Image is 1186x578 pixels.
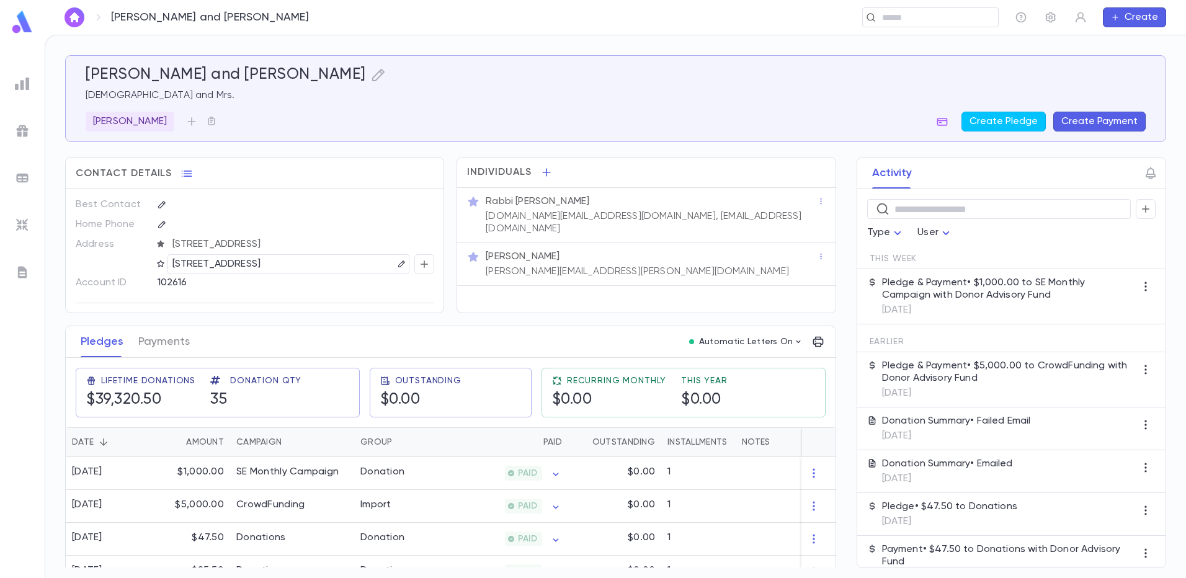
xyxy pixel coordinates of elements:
[149,490,230,523] div: $5,000.00
[236,427,282,457] div: Campaign
[149,457,230,490] div: $1,000.00
[513,534,542,544] span: PAID
[882,458,1013,470] p: Donation Summary • Emailed
[72,564,102,577] div: [DATE]
[149,523,230,556] div: $47.50
[872,158,912,189] button: Activity
[10,10,35,34] img: logo
[870,254,917,264] span: This Week
[917,221,953,245] div: User
[513,468,542,478] span: PAID
[360,427,392,457] div: Group
[210,391,227,409] h5: 35
[867,221,906,245] div: Type
[1053,112,1146,131] button: Create Payment
[567,376,666,386] span: Recurring Monthly
[628,499,655,511] p: $0.00
[684,333,808,350] button: Automatic Letters On
[81,326,123,357] button: Pledges
[86,66,366,84] h5: [PERSON_NAME] and [PERSON_NAME]
[699,337,793,347] p: Automatic Letters On
[870,337,904,347] span: Earlier
[380,391,421,409] h5: $0.00
[138,326,190,357] button: Payments
[661,490,736,523] div: 1
[72,427,94,457] div: Date
[447,427,568,457] div: Paid
[66,427,149,457] div: Date
[111,11,310,24] p: [PERSON_NAME] and [PERSON_NAME]
[628,531,655,544] p: $0.00
[76,273,147,293] p: Account ID
[681,376,728,386] span: This Year
[882,360,1136,385] p: Pledge & Payment • $5,000.00 to CrowdFunding with Donor Advisory Fund
[917,228,939,238] span: User
[354,427,447,457] div: Group
[101,376,195,386] span: Lifetime Donations
[467,166,532,179] span: Individuals
[86,112,174,131] div: [PERSON_NAME]
[628,466,655,478] p: $0.00
[543,427,562,457] div: Paid
[167,238,435,251] span: [STREET_ADDRESS]
[172,257,261,272] p: [STREET_ADDRESS]
[15,123,30,138] img: campaigns_grey.99e729a5f7ee94e3726e6486bddda8f1.svg
[882,543,1136,568] p: Payment • $47.50 to Donations with Donor Advisory Fund
[236,499,305,511] div: CrowdFunding
[661,427,736,457] div: Installments
[667,427,727,457] div: Installments
[236,466,339,478] div: SE Monthly Campaign
[882,430,1031,442] p: [DATE]
[1103,7,1166,27] button: Create
[186,427,224,457] div: Amount
[72,531,102,544] div: [DATE]
[86,89,1146,102] p: [DEMOGRAPHIC_DATA] and Mrs.
[486,210,816,235] p: [DOMAIN_NAME][EMAIL_ADDRESS][DOMAIN_NAME], [EMAIL_ADDRESS][DOMAIN_NAME]
[742,427,770,457] div: Notes
[661,523,736,556] div: 1
[882,473,1013,485] p: [DATE]
[882,500,1017,513] p: Pledge • $47.50 to Donations
[72,499,102,511] div: [DATE]
[360,531,404,544] div: Donation
[552,391,592,409] h5: $0.00
[230,376,301,386] span: Donation Qty
[94,432,114,452] button: Sort
[513,501,542,511] span: PAID
[360,466,404,478] div: Donation
[15,265,30,280] img: letters_grey.7941b92b52307dd3b8a917253454ce1c.svg
[360,499,391,511] div: Import
[15,218,30,233] img: imports_grey.530a8a0e642e233f2baf0ef88e8c9fcb.svg
[628,564,655,577] p: $0.00
[236,564,286,577] div: Donations
[568,427,661,457] div: Outstanding
[486,251,560,263] p: [PERSON_NAME]
[882,387,1136,399] p: [DATE]
[486,265,789,278] p: [PERSON_NAME][EMAIL_ADDRESS][PERSON_NAME][DOMAIN_NAME]
[72,466,102,478] div: [DATE]
[661,457,736,490] div: 1
[513,567,542,577] span: PAID
[15,171,30,185] img: batches_grey.339ca447c9d9533ef1741baa751efc33.svg
[486,195,589,208] p: Rabbi [PERSON_NAME]
[76,167,172,180] span: Contact Details
[882,415,1031,427] p: Donation Summary • Failed Email
[15,76,30,91] img: reports_grey.c525e4749d1bce6a11f5fe2a8de1b229.svg
[681,391,721,409] h5: $0.00
[867,228,891,238] span: Type
[882,277,1136,301] p: Pledge & Payment • $1,000.00 to SE Monthly Campaign with Donor Advisory Fund
[395,376,461,386] span: Outstanding
[76,234,147,254] p: Address
[158,273,373,291] div: 102616
[86,391,161,409] h5: $39,320.50
[76,195,147,215] p: Best Contact
[67,12,82,22] img: home_white.a664292cf8c1dea59945f0da9f25487c.svg
[360,564,404,577] div: Donation
[149,427,230,457] div: Amount
[592,427,655,457] div: Outstanding
[882,515,1017,528] p: [DATE]
[882,304,1136,316] p: [DATE]
[76,215,147,234] p: Home Phone
[93,115,167,128] p: [PERSON_NAME]
[961,112,1046,131] button: Create Pledge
